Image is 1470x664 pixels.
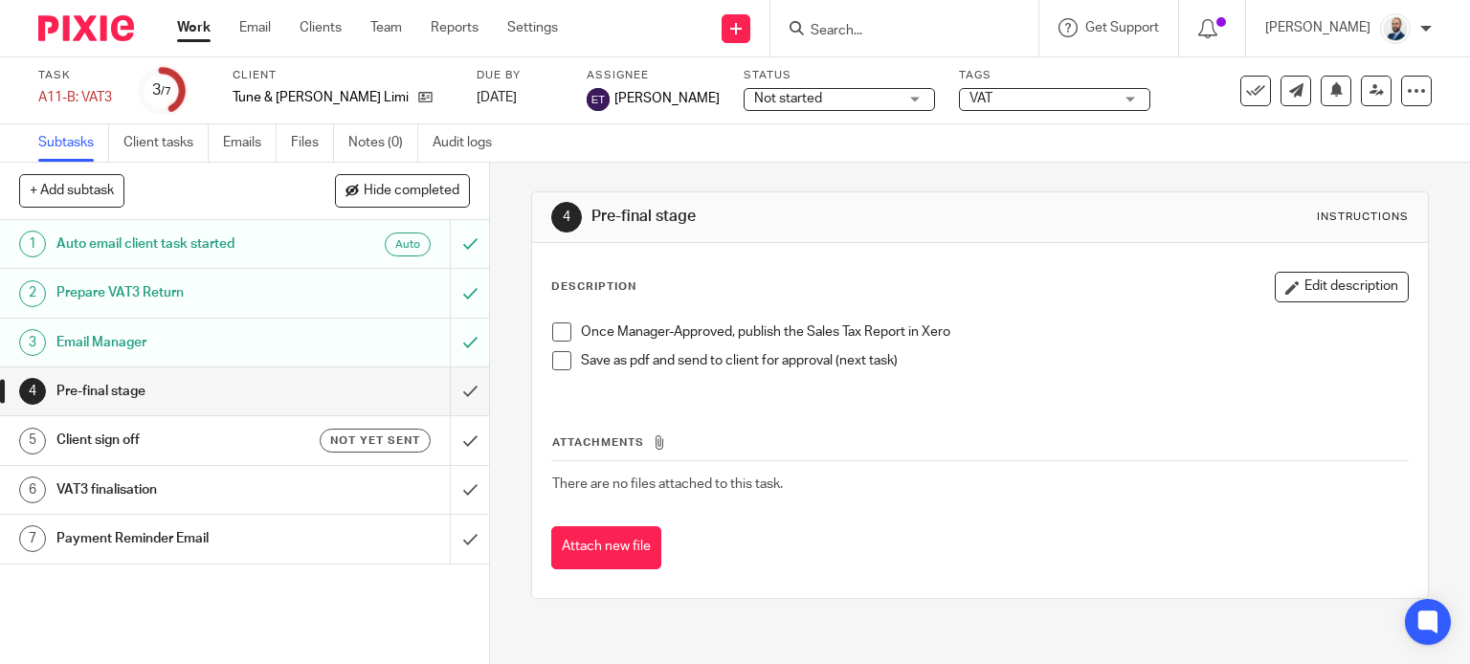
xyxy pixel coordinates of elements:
[19,280,46,307] div: 2
[56,328,306,357] h1: Email Manager
[477,91,517,104] span: [DATE]
[38,124,109,162] a: Subtasks
[19,428,46,454] div: 5
[239,18,271,37] a: Email
[587,88,610,111] img: svg%3E
[581,322,1409,342] p: Once Manager-Approved, publish the Sales Tax Report in Xero
[614,89,720,108] span: [PERSON_NAME]
[551,526,661,569] button: Attach new file
[38,15,134,41] img: Pixie
[348,124,418,162] a: Notes (0)
[56,278,306,307] h1: Prepare VAT3 Return
[754,92,822,105] span: Not started
[364,184,459,199] span: Hide completed
[551,202,582,232] div: 4
[507,18,558,37] a: Settings
[19,378,46,405] div: 4
[223,124,277,162] a: Emails
[1265,18,1370,37] p: [PERSON_NAME]
[1275,272,1409,302] button: Edit description
[19,231,46,257] div: 1
[56,524,306,553] h1: Payment Reminder Email
[959,68,1150,83] label: Tags
[1380,13,1411,44] img: Mark%20LI%20profiler.png
[1317,210,1409,225] div: Instructions
[300,18,342,37] a: Clients
[56,230,306,258] h1: Auto email client task started
[38,68,115,83] label: Task
[552,437,644,448] span: Attachments
[152,79,171,101] div: 3
[330,432,420,449] span: Not yet sent
[56,426,306,454] h1: Client sign off
[123,124,209,162] a: Client tasks
[335,174,470,207] button: Hide completed
[291,124,334,162] a: Files
[969,92,992,105] span: VAT
[19,329,46,356] div: 3
[552,477,783,491] span: There are no files attached to this task.
[19,476,46,503] div: 6
[19,174,124,207] button: + Add subtask
[233,68,453,83] label: Client
[19,525,46,552] div: 7
[551,279,636,295] p: Description
[177,18,211,37] a: Work
[370,18,402,37] a: Team
[477,68,563,83] label: Due by
[56,377,306,406] h1: Pre-final stage
[161,86,171,97] small: /7
[385,232,431,256] div: Auto
[744,68,935,83] label: Status
[587,68,720,83] label: Assignee
[38,88,115,107] div: A11-B: VAT3
[591,207,1020,227] h1: Pre-final stage
[1085,21,1159,34] span: Get Support
[433,124,506,162] a: Audit logs
[431,18,479,37] a: Reports
[56,476,306,504] h1: VAT3 finalisation
[233,88,409,107] p: Tune & [PERSON_NAME] Limited
[809,23,981,40] input: Search
[581,351,1409,370] p: Save as pdf and send to client for approval (next task)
